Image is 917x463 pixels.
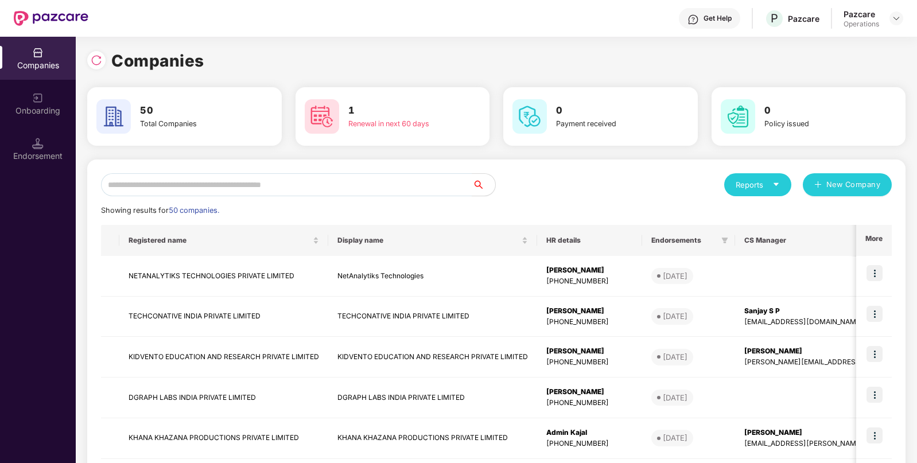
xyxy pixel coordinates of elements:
img: svg+xml;base64,PHN2ZyB3aWR0aD0iMjAiIGhlaWdodD0iMjAiIHZpZXdCb3g9IjAgMCAyMCAyMCIgZmlsbD0ibm9uZSIgeG... [32,92,44,104]
span: Display name [337,236,519,245]
div: [PERSON_NAME] [546,306,633,317]
div: Renewal in next 60 days [348,118,447,130]
td: TECHCONATIVE INDIA PRIVATE LIMITED [328,297,537,337]
img: svg+xml;base64,PHN2ZyB4bWxucz0iaHR0cDovL3d3dy53My5vcmcvMjAwMC9zdmciIHdpZHRoPSI2MCIgaGVpZ2h0PSI2MC... [96,99,131,134]
div: [DATE] [663,392,687,403]
div: [PHONE_NUMBER] [546,317,633,328]
td: KIDVENTO EDUCATION AND RESEARCH PRIVATE LIMITED [119,337,328,378]
img: svg+xml;base64,PHN2ZyB3aWR0aD0iMTQuNSIgaGVpZ2h0PSIxNC41IiB2aWV3Qm94PSIwIDAgMTYgMTYiIGZpbGw9Im5vbm... [32,138,44,149]
img: svg+xml;base64,PHN2ZyBpZD0iSGVscC0zMngzMiIgeG1sbnM9Imh0dHA6Ly93d3cudzMub3JnLzIwMDAvc3ZnIiB3aWR0aD... [687,14,699,25]
td: KHANA KHAZANA PRODUCTIONS PRIVATE LIMITED [119,418,328,459]
div: [PHONE_NUMBER] [546,398,633,408]
span: Registered name [129,236,310,245]
div: [DATE] [663,432,687,443]
div: Reports [736,179,780,190]
td: KHANA KHAZANA PRODUCTIONS PRIVATE LIMITED [328,418,537,459]
div: Get Help [704,14,732,23]
h3: 50 [140,103,239,118]
span: 50 companies. [169,206,219,215]
td: NetAnalytiks Technologies [328,256,537,297]
td: NETANALYTIKS TECHNOLOGIES PRIVATE LIMITED [119,256,328,297]
img: svg+xml;base64,PHN2ZyB4bWxucz0iaHR0cDovL3d3dy53My5vcmcvMjAwMC9zdmciIHdpZHRoPSI2MCIgaGVpZ2h0PSI2MC... [512,99,547,134]
div: Policy issued [764,118,863,130]
div: Pazcare [844,9,879,20]
div: [PHONE_NUMBER] [546,276,633,287]
img: svg+xml;base64,PHN2ZyBpZD0iRHJvcGRvd24tMzJ4MzIiIHhtbG5zPSJodHRwOi8vd3d3LnczLm9yZy8yMDAwL3N2ZyIgd2... [892,14,901,23]
div: [PHONE_NUMBER] [546,357,633,368]
td: KIDVENTO EDUCATION AND RESEARCH PRIVATE LIMITED [328,337,537,378]
img: icon [867,427,883,443]
div: Operations [844,20,879,29]
span: Showing results for [101,206,219,215]
img: icon [867,306,883,322]
span: filter [719,234,731,247]
div: [DATE] [663,310,687,322]
img: svg+xml;base64,PHN2ZyB4bWxucz0iaHR0cDovL3d3dy53My5vcmcvMjAwMC9zdmciIHdpZHRoPSI2MCIgaGVpZ2h0PSI2MC... [305,99,339,134]
img: icon [867,346,883,362]
img: svg+xml;base64,PHN2ZyB4bWxucz0iaHR0cDovL3d3dy53My5vcmcvMjAwMC9zdmciIHdpZHRoPSI2MCIgaGVpZ2h0PSI2MC... [721,99,755,134]
h1: Companies [111,48,204,73]
div: [PERSON_NAME] [546,265,633,276]
div: Admin Kajal [546,427,633,438]
td: TECHCONATIVE INDIA PRIVATE LIMITED [119,297,328,337]
span: plus [814,181,822,190]
div: [PERSON_NAME] [546,346,633,357]
span: filter [721,237,728,244]
td: DGRAPH LABS INDIA PRIVATE LIMITED [119,378,328,418]
th: Display name [328,225,537,256]
h3: 1 [348,103,447,118]
div: Payment received [556,118,655,130]
img: svg+xml;base64,PHN2ZyBpZD0iQ29tcGFuaWVzIiB4bWxucz0iaHR0cDovL3d3dy53My5vcmcvMjAwMC9zdmciIHdpZHRoPS... [32,47,44,59]
img: icon [867,265,883,281]
div: [PHONE_NUMBER] [546,438,633,449]
div: [DATE] [663,270,687,282]
div: Pazcare [788,13,819,24]
td: DGRAPH LABS INDIA PRIVATE LIMITED [328,378,537,418]
img: svg+xml;base64,PHN2ZyBpZD0iUmVsb2FkLTMyeDMyIiB4bWxucz0iaHR0cDovL3d3dy53My5vcmcvMjAwMC9zdmciIHdpZH... [91,55,102,66]
th: More [856,225,892,256]
img: icon [867,387,883,403]
th: Registered name [119,225,328,256]
span: P [771,11,778,25]
th: HR details [537,225,642,256]
div: Total Companies [140,118,239,130]
span: Endorsements [651,236,717,245]
h3: 0 [764,103,863,118]
h3: 0 [556,103,655,118]
button: search [472,173,496,196]
span: search [472,180,495,189]
div: [DATE] [663,351,687,363]
div: [PERSON_NAME] [546,387,633,398]
span: caret-down [772,181,780,188]
button: plusNew Company [803,173,892,196]
span: New Company [826,179,881,190]
img: New Pazcare Logo [14,11,88,26]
